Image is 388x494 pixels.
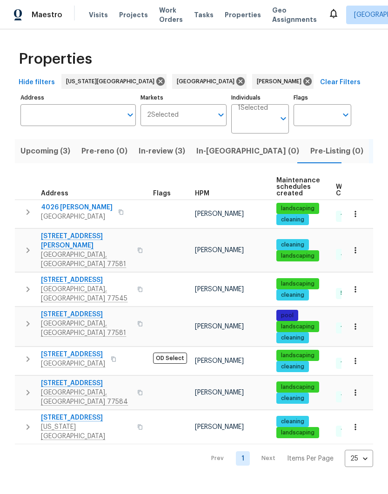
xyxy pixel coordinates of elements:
button: Open [124,108,137,121]
span: 4026 [PERSON_NAME] [41,203,113,212]
span: Maintenance schedules created [276,177,320,197]
span: Pre-Listing (0) [310,145,363,158]
span: cleaning [277,216,308,224]
button: Hide filters [15,74,59,91]
span: [PERSON_NAME] [195,424,244,430]
label: Markets [140,95,227,100]
span: landscaping [277,323,318,331]
div: [US_STATE][GEOGRAPHIC_DATA] [61,74,167,89]
span: Pre-reno (0) [81,145,127,158]
span: Address [41,190,68,197]
span: landscaping [277,280,318,288]
span: [PERSON_NAME] [195,247,244,254]
span: Properties [19,54,92,64]
span: [PERSON_NAME] [195,389,244,396]
a: Goto page 1 [236,451,250,466]
span: cleaning [277,334,308,342]
span: 7 Done [337,393,364,401]
span: 1 Selected [238,104,268,112]
span: landscaping [277,352,318,360]
span: Upcoming (3) [20,145,70,158]
span: Clear Filters [320,77,361,88]
span: cleaning [277,418,308,426]
span: In-[GEOGRAPHIC_DATA] (0) [196,145,299,158]
span: [US_STATE][GEOGRAPHIC_DATA] [66,77,158,86]
span: landscaping [277,252,318,260]
span: 2 Selected [147,111,179,119]
span: landscaping [277,429,318,437]
span: 7 Done [337,427,364,435]
span: 10 Done [337,324,367,332]
div: [PERSON_NAME] [252,74,314,89]
span: Geo Assignments [272,6,317,24]
span: [PERSON_NAME] [195,286,244,293]
span: cleaning [277,291,308,299]
button: Clear Filters [316,74,364,91]
span: [PERSON_NAME] [257,77,305,86]
span: Visits [89,10,108,20]
span: OD Select [153,353,187,364]
span: cleaning [277,394,308,402]
span: In-review (3) [139,145,185,158]
span: [PERSON_NAME] [195,211,244,217]
span: cleaning [277,363,308,371]
button: Open [339,108,352,121]
p: Items Per Page [287,454,334,463]
button: Open [277,112,290,125]
span: Work Orders [159,6,183,24]
span: Tasks [194,12,214,18]
span: cleaning [277,241,308,249]
button: Open [214,108,227,121]
span: Maestro [32,10,62,20]
label: Address [20,95,136,100]
span: landscaping [277,383,318,391]
span: Flags [153,190,171,197]
nav: Pagination Navigation [202,450,373,467]
span: landscaping [277,205,318,213]
span: 4 Done [337,250,364,258]
span: HPM [195,190,209,197]
span: [GEOGRAPHIC_DATA] [41,212,113,221]
div: [GEOGRAPHIC_DATA] [172,74,247,89]
span: Properties [225,10,261,20]
label: Individuals [231,95,289,100]
span: 5 Done [337,289,363,297]
span: 10 Done [337,212,367,220]
div: 25 [345,447,373,471]
span: pool [277,312,297,320]
span: [GEOGRAPHIC_DATA] [177,77,238,86]
span: Projects [119,10,148,20]
span: [PERSON_NAME] [195,358,244,364]
span: 19 Done [337,360,366,367]
span: Hide filters [19,77,55,88]
label: Flags [294,95,351,100]
span: [PERSON_NAME] [195,323,244,330]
